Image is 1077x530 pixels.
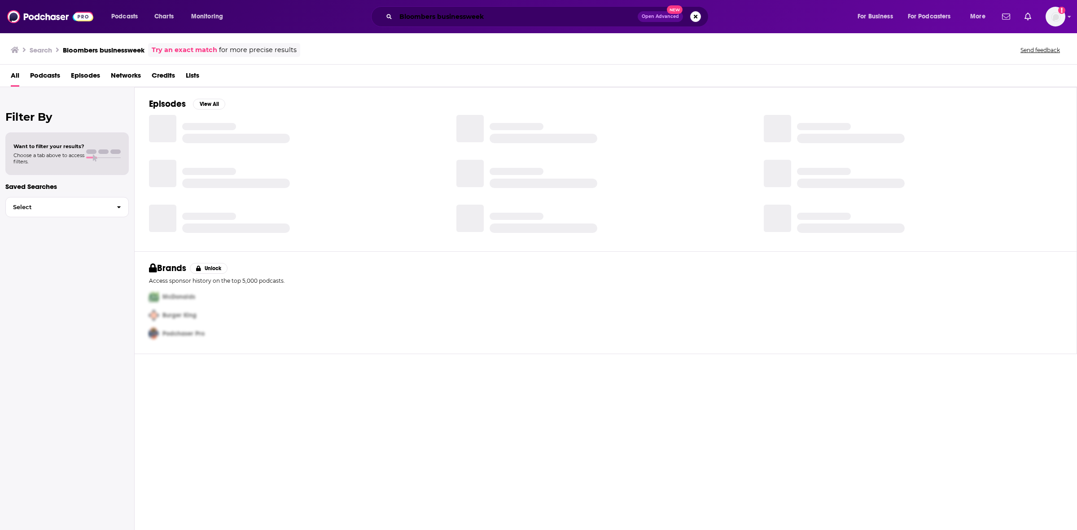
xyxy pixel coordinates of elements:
[858,10,893,23] span: For Business
[190,263,228,274] button: Unlock
[145,324,162,343] img: Third Pro Logo
[851,9,904,24] button: open menu
[380,6,717,27] div: Search podcasts, credits, & more...
[154,10,174,23] span: Charts
[902,9,964,24] button: open menu
[7,8,93,25] img: Podchaser - Follow, Share and Rate Podcasts
[149,9,179,24] a: Charts
[638,11,683,22] button: Open AdvancedNew
[186,68,199,87] a: Lists
[970,10,985,23] span: More
[145,288,162,306] img: First Pro Logo
[191,10,223,23] span: Monitoring
[145,306,162,324] img: Second Pro Logo
[71,68,100,87] a: Episodes
[396,9,638,24] input: Search podcasts, credits, & more...
[1021,9,1035,24] a: Show notifications dropdown
[111,10,138,23] span: Podcasts
[5,197,129,217] button: Select
[105,9,149,24] button: open menu
[1046,7,1065,26] span: Logged in as mcastricone
[5,110,129,123] h2: Filter By
[1046,7,1065,26] img: User Profile
[6,204,109,210] span: Select
[162,311,197,319] span: Burger King
[5,182,129,191] p: Saved Searches
[667,5,683,14] span: New
[193,99,225,110] button: View All
[964,9,997,24] button: open menu
[1058,7,1065,14] svg: Add a profile image
[149,98,186,110] h2: Episodes
[162,330,205,337] span: Podchaser Pro
[908,10,951,23] span: For Podcasters
[149,263,186,274] h2: Brands
[162,293,195,301] span: McDonalds
[63,46,144,54] h3: Bloombers businessweek
[998,9,1014,24] a: Show notifications dropdown
[13,143,84,149] span: Want to filter your results?
[185,9,235,24] button: open menu
[111,68,141,87] a: Networks
[219,45,297,55] span: for more precise results
[152,45,217,55] a: Try an exact match
[149,277,1062,284] p: Access sponsor history on the top 5,000 podcasts.
[1046,7,1065,26] button: Show profile menu
[30,68,60,87] a: Podcasts
[11,68,19,87] a: All
[13,152,84,165] span: Choose a tab above to access filters.
[642,14,679,19] span: Open Advanced
[149,98,225,110] a: EpisodesView All
[1018,46,1063,54] button: Send feedback
[30,46,52,54] h3: Search
[152,68,175,87] a: Credits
